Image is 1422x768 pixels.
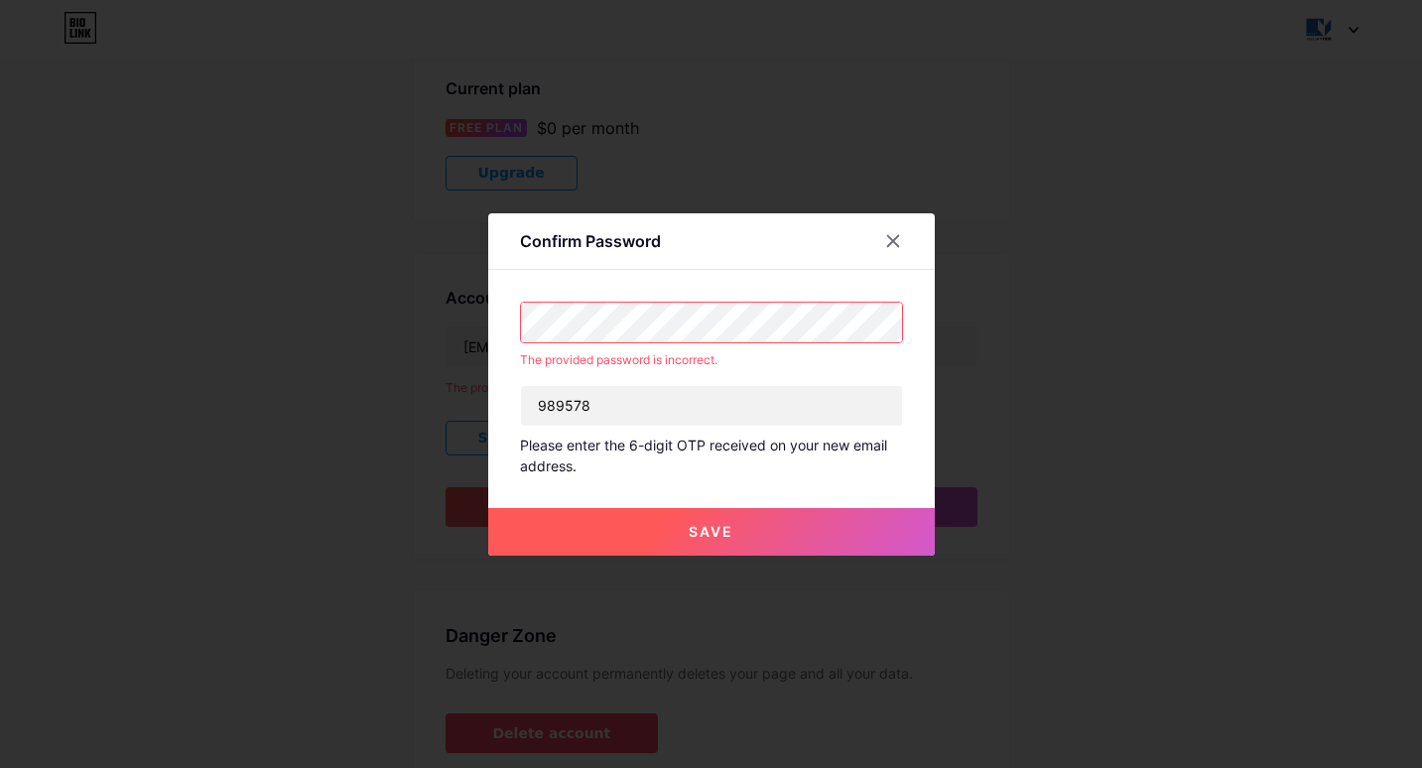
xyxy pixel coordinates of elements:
button: Save [488,508,935,556]
input: Enter the OTP [521,386,902,426]
div: Please enter the 6-digit OTP received on your new email address. [520,435,903,476]
div: The provided password is incorrect. [520,351,903,369]
span: Save [689,523,733,540]
div: Confirm Password [520,229,661,253]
